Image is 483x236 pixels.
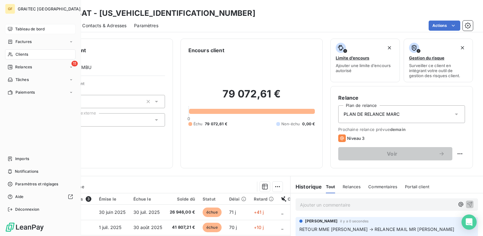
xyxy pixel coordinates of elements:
span: _ [281,209,283,215]
span: 30 juil. 2025 [133,209,160,215]
span: Relances [343,184,361,189]
span: 79 072,61 € [205,121,227,127]
span: Ajouter une limite d’encours autorisé [336,63,394,73]
span: 30 août 2025 [133,225,162,230]
span: Paramètres [134,22,158,29]
div: Émise le [99,196,126,202]
span: Échu [193,121,203,127]
span: Paramètres et réglages [15,181,58,187]
span: _ [281,225,283,230]
img: Logo LeanPay [5,222,44,232]
span: Notifications [15,169,38,174]
span: PLAN DE RELANCE MARC [344,111,400,117]
span: Gestion du risque [409,55,444,60]
span: Paiements [15,90,35,95]
h6: Relance [338,94,465,102]
span: Surveiller ce client en intégrant votre outil de gestion des risques client. [409,63,468,78]
button: Gestion du risqueSurveiller ce client en intégrant votre outil de gestion des risques client. [404,39,473,82]
span: échue [203,223,222,232]
span: RETOUR MME [PERSON_NAME] → RELANCE MAIL MR [PERSON_NAME] [299,227,454,232]
h3: CYLEBAT - [US_VEHICLE_IDENTIFICATION_NUMBER] [56,8,255,19]
span: Non-échu [281,121,300,127]
div: Chorus Pro [281,196,310,202]
h2: 79 072,61 € [188,88,315,107]
span: Factures [15,39,32,45]
span: Imports [15,156,29,162]
span: il y a 0 secondes [340,219,369,223]
span: [PERSON_NAME] [305,218,338,224]
span: 26 946,00 € [170,209,195,215]
span: +41 j [254,209,264,215]
span: 3 [86,196,91,202]
h6: Informations client [38,47,165,54]
span: Niveau 3 [347,136,364,141]
span: Voir [346,151,438,156]
span: Limite d’encours [336,55,369,60]
a: Aide [5,192,76,202]
span: 41 807,21 € [170,224,195,231]
h6: Encours client [188,47,224,54]
span: +10 j [254,225,264,230]
h6: Historique [290,183,322,190]
span: Tableau de bord [15,26,45,32]
div: Échue le [133,196,162,202]
span: Commentaires [368,184,397,189]
span: 11 [71,61,78,66]
div: GF [5,4,15,14]
span: 1 juil. 2025 [99,225,122,230]
span: 0 [187,116,190,121]
div: Retard [254,196,274,202]
span: échue [203,208,222,217]
span: Contacts & Adresses [82,22,126,29]
button: Limite d’encoursAjouter une limite d’encours autorisé [330,39,400,82]
div: Open Intercom Messenger [462,214,477,230]
div: Délai [229,196,246,202]
span: Prochaine relance prévue [338,127,465,132]
span: 70 j [229,225,237,230]
span: Propriétés Client [51,81,165,90]
span: Relances [15,64,32,70]
span: Tâches [15,77,29,83]
span: Déconnexion [15,207,40,212]
span: demain [390,127,406,132]
button: Actions [429,21,460,31]
span: Tout [326,184,335,189]
button: Voir [338,147,452,160]
span: Portail client [405,184,429,189]
div: Solde dû [170,196,195,202]
span: Aide [15,194,24,200]
span: 30 juin 2025 [99,209,126,215]
span: 71 j [229,209,236,215]
span: 0,00 € [302,121,315,127]
span: Clients [15,52,28,57]
div: Statut [203,196,222,202]
span: GRAITEC [GEOGRAPHIC_DATA] [18,6,81,11]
